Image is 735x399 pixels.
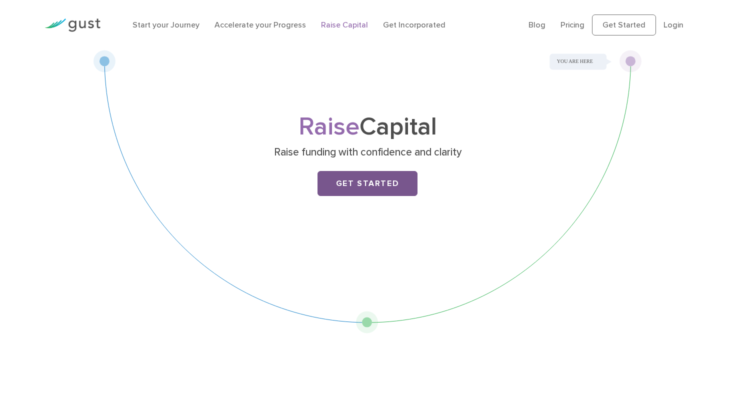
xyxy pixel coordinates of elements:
[44,18,100,32] img: Gust Logo
[560,20,584,29] a: Pricing
[298,112,359,141] span: Raise
[214,20,306,29] a: Accelerate your Progress
[170,115,565,138] h1: Capital
[383,20,445,29] a: Get Incorporated
[317,171,417,196] a: Get Started
[132,20,199,29] a: Start your Journey
[663,20,683,29] a: Login
[528,20,545,29] a: Blog
[321,20,368,29] a: Raise Capital
[592,14,656,35] a: Get Started
[174,145,561,159] p: Raise funding with confidence and clarity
